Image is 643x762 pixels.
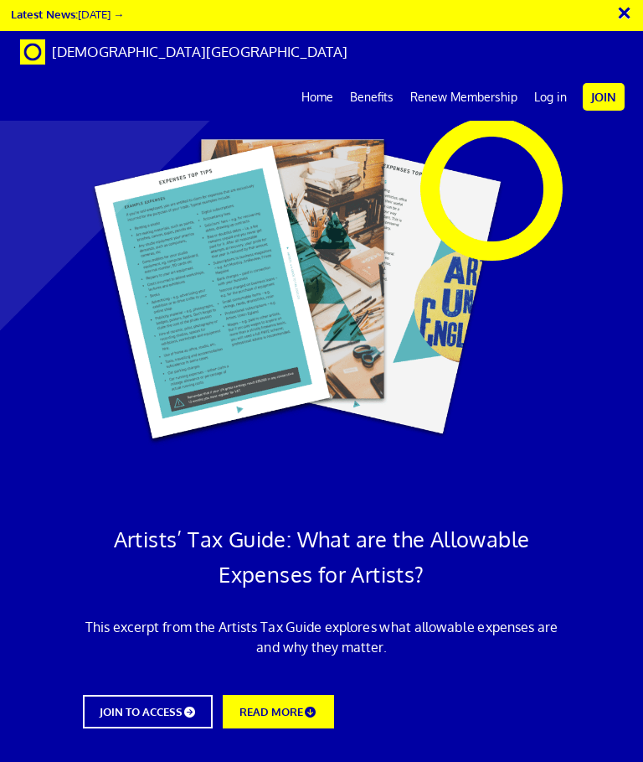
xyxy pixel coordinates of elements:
a: Log in [526,76,575,118]
a: Home [293,76,342,118]
a: Latest News:[DATE] → [11,7,124,21]
a: JOIN TO ACCESS [83,695,213,729]
a: Brand [DEMOGRAPHIC_DATA][GEOGRAPHIC_DATA] [8,31,360,73]
a: READ MORE [223,695,333,729]
p: This excerpt from the Artists Tax Guide explores what allowable expenses are and why they matter. [83,617,560,657]
a: Join [583,83,625,111]
h1: Artists’ Tax Guide: What are the Allowable Expenses for Artists? [83,521,560,592]
strong: Latest News: [11,7,78,21]
a: Benefits [342,76,402,118]
span: [DEMOGRAPHIC_DATA][GEOGRAPHIC_DATA] [52,43,347,60]
a: Renew Membership [402,76,526,118]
